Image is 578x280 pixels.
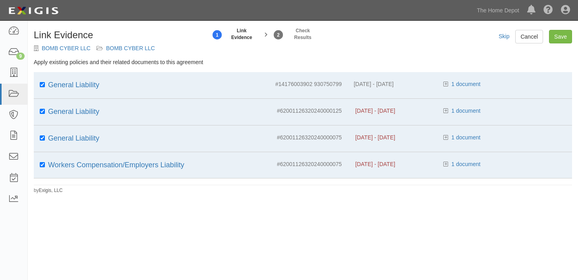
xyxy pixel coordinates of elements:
[355,108,395,114] span: [DATE] - [DATE]
[48,134,99,142] a: General Liability
[28,58,578,66] div: Apply existing policies and their related documents to this agreement
[277,133,280,141] p: #
[277,133,342,141] div: 62001126320240000075
[443,134,480,141] a: 1 document
[515,30,543,43] a: Cancel
[211,26,223,43] a: Link Evidence
[226,27,257,41] strong: Link Evidence
[39,188,63,193] a: Exigis, LLC
[543,6,553,15] i: Help Center - Complianz
[355,161,395,167] span: [DATE] - [DATE]
[549,30,572,43] input: Save
[211,30,223,40] strong: 1
[277,107,280,115] p: #
[348,80,437,88] div: [DATE] - [DATE]
[499,33,509,39] a: Skip
[273,26,284,43] a: Check Results
[443,161,480,167] a: 1 document
[277,160,280,168] p: #
[48,161,184,169] a: Workers Compensation/Employers Liability
[42,45,91,51] a: BOMB CYBER LLC
[288,27,318,41] strong: Check Results
[277,107,342,115] div: 62001126320240000125
[355,134,395,141] span: [DATE] - [DATE]
[106,45,155,51] a: BOMB CYBER LLC
[48,81,99,89] a: General Liability
[6,4,61,18] img: logo-5460c22ac91f19d4615b14bd174203de0afe785f0fc80cf4dbbc73dc1793850b.png
[275,80,342,88] div: 14176003902 930750799
[34,187,63,194] small: by
[443,81,480,87] a: 1 document
[48,108,99,116] a: General Liability
[16,53,25,60] div: 9
[277,160,342,168] div: 62001126320240000075
[34,30,205,40] h1: Link Evidence
[443,108,480,114] a: 1 document
[275,80,278,88] p: #
[473,2,523,18] a: The Home Depot
[273,30,284,40] strong: 2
